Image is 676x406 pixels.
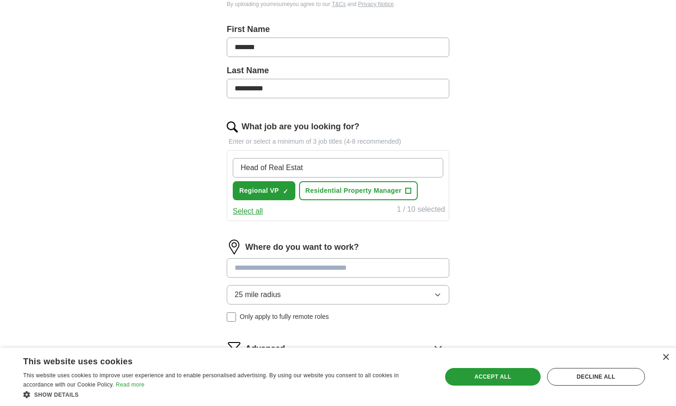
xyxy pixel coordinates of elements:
div: This website uses cookies [23,353,406,367]
label: Where do you want to work? [245,241,359,254]
div: Accept all [445,368,541,386]
img: filter [227,340,242,355]
input: Type a job title and press enter [233,158,443,178]
label: First Name [227,23,449,36]
button: 25 mile radius [227,285,449,304]
a: T&Cs [332,1,346,7]
div: 1 / 10 selected [397,204,445,217]
span: Regional VP [239,186,279,196]
span: 25 mile radius [235,289,281,300]
span: Only apply to fully remote roles [240,312,329,322]
span: This website uses cookies to improve user experience and to enable personalised advertising. By u... [23,372,399,388]
span: Advanced [245,343,285,355]
div: Show details [23,390,429,399]
img: location.png [227,240,242,254]
span: Residential Property Manager [306,186,402,196]
span: ✓ [283,188,288,195]
div: Decline all [547,368,645,386]
a: Read more, opens a new window [116,381,145,388]
div: Close [662,354,669,361]
p: Enter or select a minimum of 3 job titles (4-8 recommended) [227,137,449,146]
label: What job are you looking for? [242,121,359,133]
img: search.png [227,121,238,133]
button: Select all [233,206,263,217]
button: Regional VP✓ [233,181,295,200]
input: Only apply to fully remote roles [227,312,236,322]
label: Last Name [227,64,449,77]
button: Residential Property Manager [299,181,418,200]
span: Show details [34,392,79,398]
a: Privacy Notice [358,1,394,7]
